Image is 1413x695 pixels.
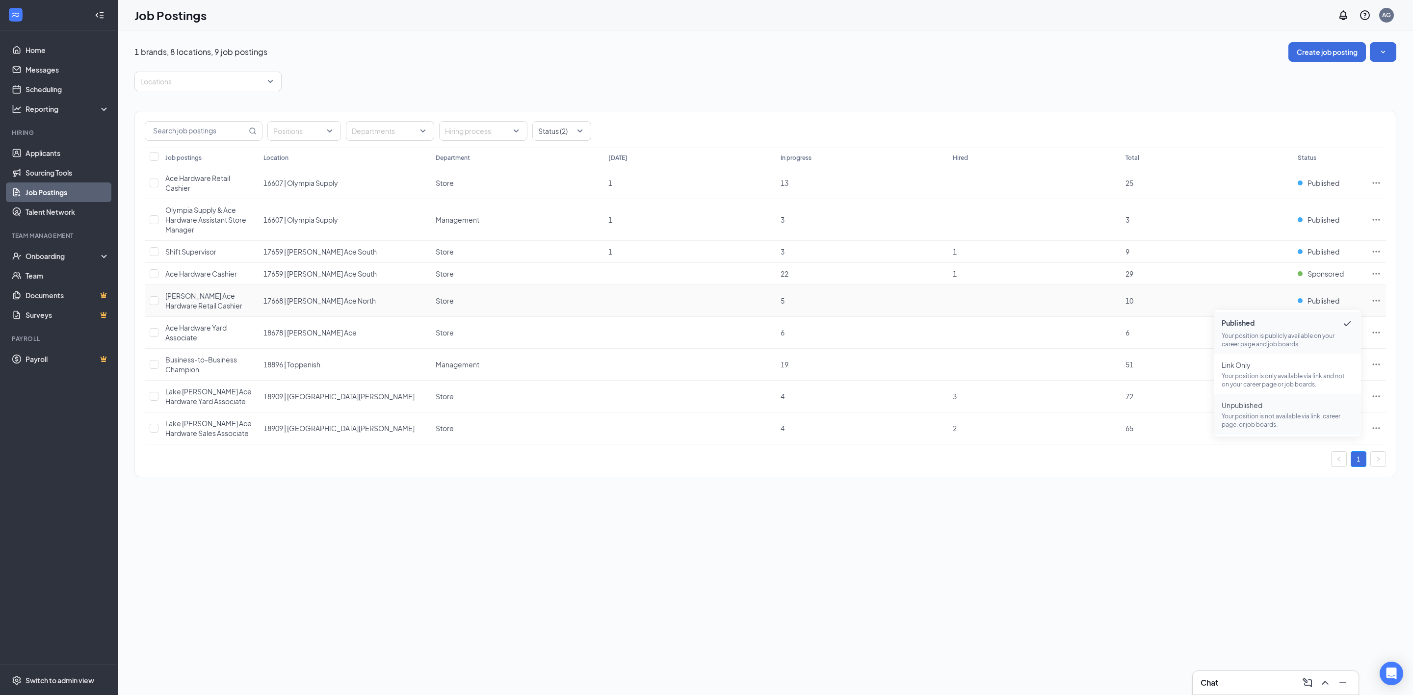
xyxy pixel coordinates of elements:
div: Department [436,154,470,162]
span: [PERSON_NAME] Ace Hardware Retail Cashier [165,291,242,310]
span: Store [436,269,454,278]
span: 65 [1125,424,1133,433]
span: Sponsored [1308,269,1344,279]
a: Team [26,266,109,285]
span: 18678 | [PERSON_NAME] Ace [263,328,357,337]
div: AG [1382,11,1391,19]
a: Home [26,40,109,60]
a: SurveysCrown [26,305,109,325]
td: Store [431,263,603,285]
span: Business-to-Business Champion [165,355,237,374]
a: 1 [1351,452,1366,466]
span: 6 [1125,328,1129,337]
span: 17659 | [PERSON_NAME] Ace South [263,269,377,278]
td: Store [431,412,603,444]
span: Ace Hardware Retail Cashier [165,174,230,192]
span: 10 [1125,296,1133,305]
span: 5 [781,296,785,305]
h1: Job Postings [134,7,207,24]
span: 16607 | Olympia Supply [263,215,338,224]
svg: Ellipses [1371,360,1381,369]
td: 16607 | Olympia Supply [259,167,431,199]
span: Store [436,424,454,433]
svg: ChevronUp [1319,677,1331,689]
svg: MagnifyingGlass [249,127,257,135]
span: 22 [781,269,788,278]
button: ComposeMessage [1300,675,1315,691]
input: Search job postings [145,122,247,140]
span: 72 [1125,392,1133,401]
span: Published [1308,178,1339,188]
div: Payroll [12,335,107,343]
span: 51 [1125,360,1133,369]
svg: Ellipses [1371,215,1381,225]
td: 17659 | Mills Ace South [259,263,431,285]
span: right [1375,456,1381,462]
span: 25 [1125,179,1133,187]
td: Store [431,241,603,263]
span: 9 [1125,247,1129,256]
td: 16607 | Olympia Supply [259,199,431,241]
div: Open Intercom Messenger [1380,662,1403,685]
th: Total [1121,148,1293,167]
span: 1 [608,247,612,256]
a: Messages [26,60,109,79]
span: 17668 | [PERSON_NAME] Ace North [263,296,376,305]
span: Ace Hardware Cashier [165,269,237,278]
button: right [1370,451,1386,467]
svg: WorkstreamLogo [11,10,21,20]
span: Published [1308,296,1339,306]
span: Store [436,296,454,305]
span: 18909 | [GEOGRAPHIC_DATA][PERSON_NAME] [263,392,415,401]
div: Hiring [12,129,107,137]
span: Olympia Supply & Ace Hardware Assistant Store Manager [165,206,246,234]
div: Job postings [165,154,202,162]
span: 1 [953,269,957,278]
th: In progress [776,148,948,167]
span: 3 [781,247,785,256]
span: Store [436,247,454,256]
li: 1 [1351,451,1366,467]
a: DocumentsCrown [26,285,109,305]
span: Published [1222,318,1353,330]
th: [DATE] [603,148,776,167]
td: Management [431,199,603,241]
li: Next Page [1370,451,1386,467]
span: Management [436,360,479,369]
span: Store [436,328,454,337]
span: 3 [781,215,785,224]
button: Minimize [1335,675,1351,691]
td: 17668 | Mills Ace North [259,285,431,317]
td: Store [431,285,603,317]
svg: Ellipses [1371,328,1381,337]
div: Team Management [12,232,107,240]
span: 6 [781,328,785,337]
span: 16607 | Olympia Supply [263,179,338,187]
button: ChevronUp [1317,675,1333,691]
h3: Chat [1201,677,1218,688]
svg: Ellipses [1371,423,1381,433]
a: Talent Network [26,202,109,222]
span: Unpublished [1222,400,1353,410]
div: Reporting [26,104,110,114]
div: Onboarding [26,251,101,261]
td: 18909 | Lake Stevens [259,412,431,444]
a: Job Postings [26,182,109,202]
svg: Ellipses [1371,296,1381,306]
span: 3 [953,392,957,401]
span: Published [1308,215,1339,225]
p: Your position is not available via link, career page, or job boards. [1222,412,1353,429]
td: Management [431,349,603,381]
a: PayrollCrown [26,349,109,369]
span: 3 [1125,215,1129,224]
td: 18896 | Toppenish [259,349,431,381]
span: Store [436,392,454,401]
span: 1 [608,215,612,224]
svg: Analysis [12,104,22,114]
span: Lake [PERSON_NAME] Ace Hardware Yard Associate [165,387,252,406]
span: Store [436,179,454,187]
span: 17659 | [PERSON_NAME] Ace South [263,247,377,256]
span: 18909 | [GEOGRAPHIC_DATA][PERSON_NAME] [263,424,415,433]
p: Your position is only available via link and not on your career page or job boards. [1222,372,1353,388]
svg: Ellipses [1371,391,1381,401]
